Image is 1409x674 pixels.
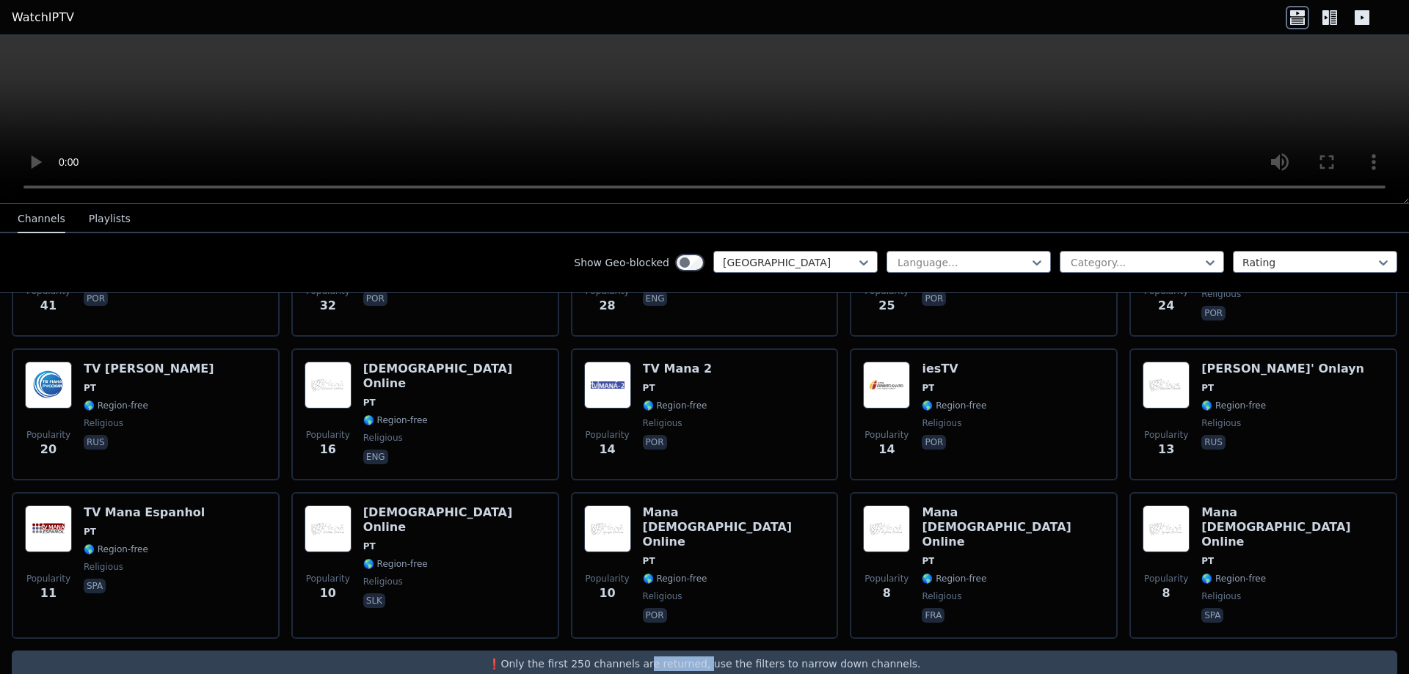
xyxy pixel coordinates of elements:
[1158,441,1174,458] span: 13
[84,382,96,394] span: PT
[363,291,387,306] p: por
[363,505,546,535] h6: [DEMOGRAPHIC_DATA] Online
[306,573,350,585] span: Popularity
[84,505,205,520] h6: TV Mana Espanhol
[40,585,57,602] span: 11
[1201,288,1241,300] span: religious
[84,579,106,593] p: spa
[84,362,214,376] h6: TV [PERSON_NAME]
[864,573,909,585] span: Popularity
[922,362,986,376] h6: iesTV
[84,435,108,450] p: rus
[1143,505,1190,552] img: Mana Iglesia Online
[643,505,826,549] h6: Mana [DEMOGRAPHIC_DATA] Online
[25,362,72,409] img: TV Mana Russkiy
[305,362,352,409] img: Mana Church Online
[1158,297,1174,315] span: 24
[1201,417,1241,429] span: religious
[1144,573,1188,585] span: Popularity
[1201,435,1226,450] p: rus
[1201,362,1364,376] h6: [PERSON_NAME]' Onlayn
[1201,505,1384,549] h6: Mana [DEMOGRAPHIC_DATA] Online
[584,362,631,409] img: TV Mana 2
[1144,429,1188,441] span: Popularity
[1201,590,1241,602] span: religious
[878,297,895,315] span: 25
[878,441,895,458] span: 14
[883,585,891,602] span: 8
[922,382,934,394] span: PT
[643,573,707,585] span: 🌎 Region-free
[599,585,615,602] span: 10
[922,573,986,585] span: 🌎 Region-free
[40,441,57,458] span: 20
[363,414,428,426] span: 🌎 Region-free
[306,429,350,441] span: Popularity
[26,429,70,441] span: Popularity
[18,656,1391,671] p: ❗️Only the first 250 channels are returned, use the filters to narrow down channels.
[363,593,385,608] p: slk
[643,291,668,306] p: eng
[922,291,946,306] p: por
[643,382,655,394] span: PT
[1201,555,1214,567] span: PT
[922,435,946,450] p: por
[922,555,934,567] span: PT
[84,291,108,306] p: por
[363,576,403,587] span: religious
[1143,362,1190,409] img: Mana Tserkov' Onlayn
[1201,382,1214,394] span: PT
[18,205,65,233] button: Channels
[363,450,388,464] p: eng
[599,441,615,458] span: 14
[922,505,1104,549] h6: Mana [DEMOGRAPHIC_DATA] Online
[574,255,669,270] label: Show Geo-blocked
[84,561,123,573] span: religious
[305,505,352,552] img: Mana Cirkev Online
[363,541,376,552] span: PT
[84,400,148,411] span: 🌎 Region-free
[922,608,944,623] p: fra
[84,417,123,429] span: religious
[89,205,131,233] button: Playlists
[1201,400,1266,411] span: 🌎 Region-free
[584,505,631,552] img: Mana Igreja Online
[40,297,57,315] span: 41
[643,435,667,450] p: por
[363,397,376,409] span: PT
[643,400,707,411] span: 🌎 Region-free
[1201,306,1226,320] p: por
[1201,573,1266,585] span: 🌎 Region-free
[363,432,403,444] span: religious
[643,362,712,376] h6: TV Mana 2
[922,417,961,429] span: religious
[84,526,96,538] span: PT
[320,585,336,602] span: 10
[363,362,546,391] h6: [DEMOGRAPHIC_DATA] Online
[84,543,148,555] span: 🌎 Region-free
[863,505,910,552] img: Mana Eglise Online
[320,441,336,458] span: 16
[643,417,682,429] span: religious
[863,362,910,409] img: iesTV
[12,9,74,26] a: WatchIPTV
[922,590,961,602] span: religious
[922,400,986,411] span: 🌎 Region-free
[643,555,655,567] span: PT
[864,429,909,441] span: Popularity
[1201,608,1223,623] p: spa
[1162,585,1170,602] span: 8
[643,608,667,623] p: por
[599,297,615,315] span: 28
[26,573,70,585] span: Popularity
[643,590,682,602] span: religious
[586,429,630,441] span: Popularity
[25,505,72,552] img: TV Mana Espanhol
[320,297,336,315] span: 32
[586,573,630,585] span: Popularity
[363,558,428,570] span: 🌎 Region-free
